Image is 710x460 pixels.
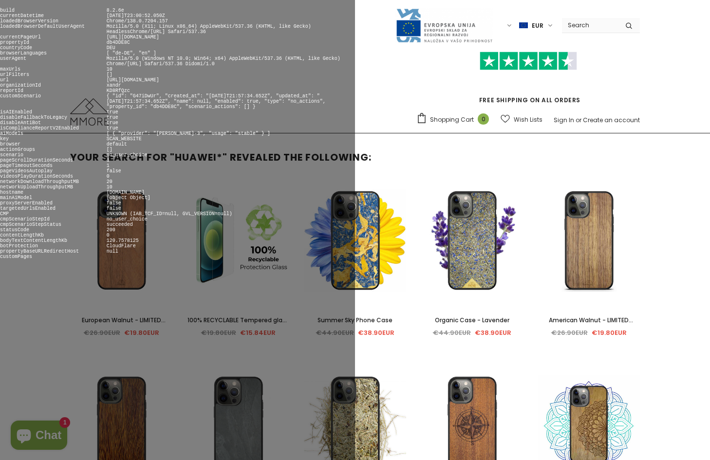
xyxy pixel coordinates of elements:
pre: default [107,142,127,147]
img: Trust Pilot Stars [480,52,577,71]
span: €26.90EUR [551,328,588,337]
pre: 1 [107,163,110,168]
img: Javni Razpis [395,8,493,43]
pre: [URL][DOMAIN_NAME] [107,35,159,40]
pre: 0 [107,174,110,179]
pre: xandr [107,83,121,88]
pre: true [107,126,118,131]
img: Summer Sky Phone Case [304,188,406,293]
span: €38.90EUR [475,328,511,337]
span: Summer Sky Phone Case [318,316,392,324]
pre: succeeded [107,222,133,227]
pre: CloudFlare [107,243,136,249]
pre: db4DDE8C [107,40,130,45]
pre: true [107,115,118,120]
span: EUR [532,21,543,31]
pre: [ { "provider": "[PERSON_NAME]-3", "usage": "stable" } ] [107,131,270,136]
input: Search Site [562,18,618,32]
span: Wish Lists [514,115,542,125]
a: Shopping Cart 0 [416,112,494,127]
pre: [DATE]T23:00:52.050Z [107,13,165,18]
pre: [DOMAIN_NAME] [107,190,145,195]
span: €19.80EUR [592,328,627,337]
pre: Mozilla/5.0 (Windows NT 10.0; Win64; x64) AppleWebKit/537.36 (KHTML, like Gecko) Chrome/[URL] Saf... [107,56,340,67]
pre: false [107,168,121,174]
span: American Walnut - LIMITED EDITION [549,316,633,335]
pre: [URL][DOMAIN_NAME] [107,77,159,83]
pre: 0 [107,233,110,238]
a: Create an account [583,116,640,124]
pre: Chrome/138.0.7204.157 [107,18,168,24]
pre: null [107,249,118,254]
span: FREE SHIPPING ON ALL ORDERS [416,56,640,104]
img: Real Organic Hanpicked Lavender Flowers held in Hand [421,188,523,293]
iframe: Customer reviews powered by Trustpilot [416,70,640,95]
span: Organic Case - Lavender [435,316,509,324]
pre: true [107,120,118,126]
a: Organic Case - Lavender [421,315,523,326]
a: American Walnut - LIMITED EDITION [538,315,640,326]
pre: UNKNOWN (IAB_TCF_ID=null, GVL_VERSION=null) [107,211,232,217]
a: Javni Razpis [395,21,493,29]
span: Shopping Cart [430,115,474,125]
a: Wish Lists [501,111,542,128]
pre: [] [107,147,112,152]
pre: 120.7578125 [107,238,139,243]
pre: { "id": "G47iDwUr", "created_at": "[DATE]T21:57:34.652Z", "updated_at": "[DATE]T21:57:34.652Z", "... [107,93,326,110]
pre: Mozilla/5.0 (X11; Linux x86_64) AppleWebKit/537.36 (KHTML, like Gecko) HeadlessChrome/[URL] Safar... [107,24,311,35]
pre: no_user_choice [107,217,148,222]
pre: 1 [107,158,110,163]
pre: 200 [107,227,115,233]
pre: SCAN_WEBSITE [107,136,142,142]
span: 0 [478,113,489,125]
pre: 8.2.6e [107,8,124,13]
pre: DEU [107,45,115,51]
pre: [object Object] [107,195,150,201]
pre: false [107,201,121,206]
a: Summer Sky Phone Case [304,315,406,326]
img: American Walnut Raw Wood [538,188,640,293]
pre: true [107,110,118,115]
span: or [576,116,581,124]
pre: false [107,206,121,211]
span: €38.90EUR [358,328,394,337]
pre: 10 [107,184,112,190]
pre: [] [107,72,112,77]
pre: 20 [107,179,112,184]
span: €44.90EUR [433,328,471,337]
a: Sign In [554,116,574,124]
pre: KD8RfQzc [107,88,130,93]
pre: [ "de-DE", "en" ] [107,51,156,56]
pre: 10 [107,67,112,72]
pre: no_user_choice [107,152,148,158]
